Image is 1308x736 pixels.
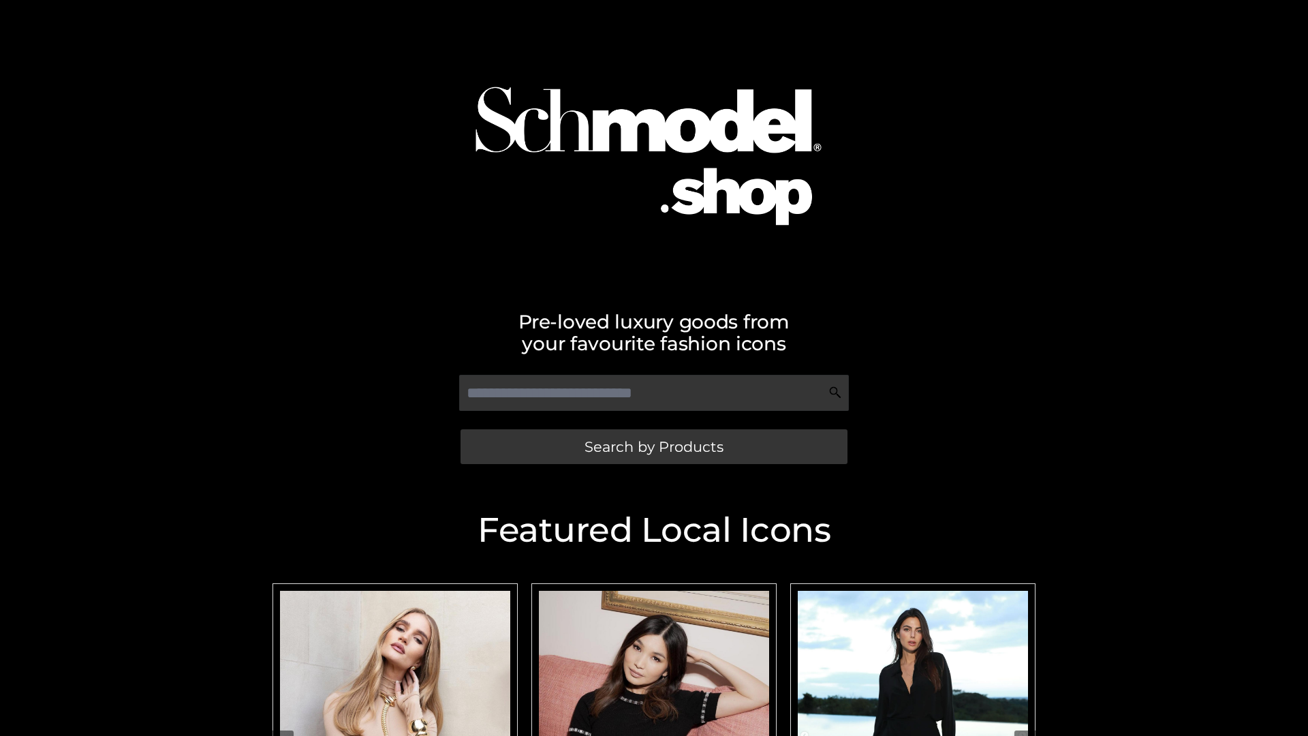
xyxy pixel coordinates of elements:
img: Search Icon [828,386,842,399]
h2: Pre-loved luxury goods from your favourite fashion icons [266,311,1042,354]
a: Search by Products [461,429,847,464]
h2: Featured Local Icons​ [266,513,1042,547]
span: Search by Products [585,440,723,454]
